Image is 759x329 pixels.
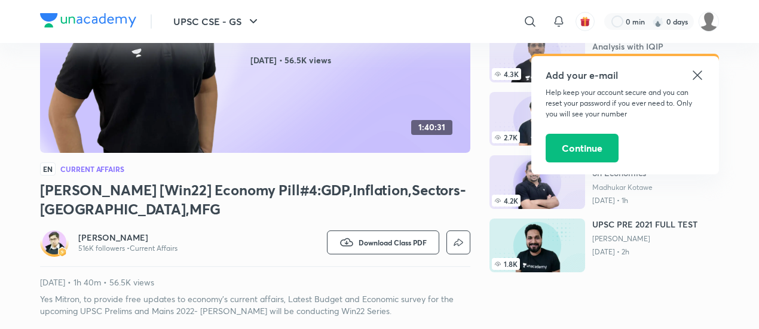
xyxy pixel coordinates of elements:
a: Avatarbadge [40,228,69,257]
button: UPSC CSE - GS [166,10,268,33]
span: Download Class PDF [359,238,427,247]
span: 1.8K [492,258,520,270]
a: Madhukar Kotawe [592,183,719,192]
p: [DATE] • 2h [592,247,697,257]
h3: [PERSON_NAME] [Win22] Economy Pill#4:GDP,Inflation,Sectors-[GEOGRAPHIC_DATA],MFG [40,180,470,219]
button: avatar [576,12,595,31]
h4: 1:40:31 [418,122,445,133]
img: Rajeev [699,11,719,32]
button: Download Class PDF [327,230,439,254]
img: Company Logo [40,13,136,27]
h4: [DATE] • 56.5K views [250,53,466,68]
a: Company Logo [40,13,136,30]
a: [PERSON_NAME] [592,234,697,244]
img: badge [58,248,66,256]
span: 4.3K [492,68,521,80]
h6: UPSC PRE 2021 FULL TEST [592,219,697,230]
img: streak [652,16,664,27]
h4: Current Affairs [60,165,124,173]
button: Continue [546,134,619,162]
a: [PERSON_NAME] [78,232,177,244]
p: 516K followers • Current Affairs [78,244,177,253]
p: [DATE] • 1h 40m • 56.5K views [40,276,470,288]
span: EN [40,162,56,176]
p: Yes Mitron, to provide free updates to economy's current affairs, Latest Budget and Economic surv... [40,293,470,317]
p: Help keep your account secure and you can reset your password if you ever need to. Only you will ... [546,87,705,119]
p: [DATE] • 1h [592,196,719,205]
span: 4.2K [492,195,521,207]
img: avatar [580,16,590,27]
span: 2.7K [492,131,520,143]
h5: Add your e-mail [546,68,705,82]
img: Avatar [42,230,66,254]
